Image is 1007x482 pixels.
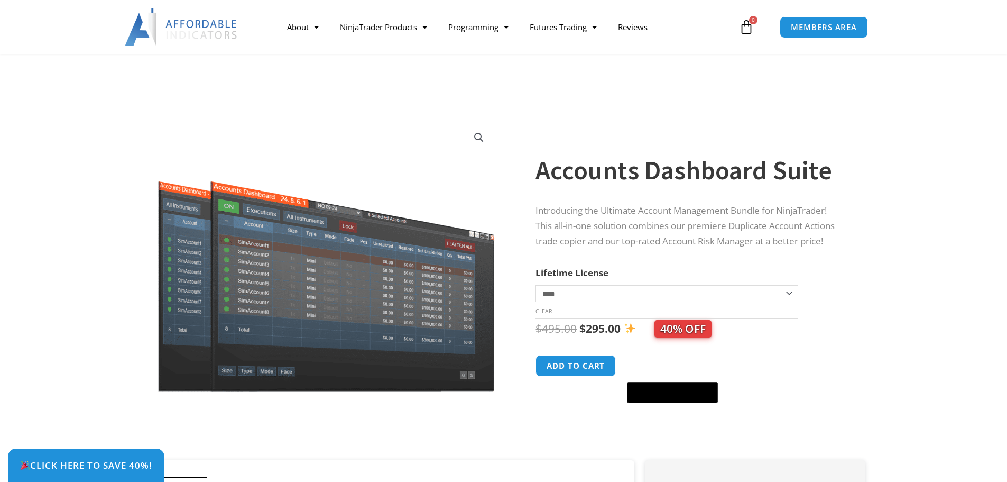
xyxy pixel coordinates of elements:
p: Introducing the Ultimate Account Management Bundle for NinjaTrader! This all-in-one solution comb... [535,203,844,249]
label: Lifetime License [535,267,608,279]
iframe: Secure express checkout frame [625,353,720,379]
bdi: 495.00 [535,321,577,336]
button: Add to cart [535,355,616,377]
span: 0 [749,16,757,24]
span: 40% OFF [654,320,712,338]
a: About [276,15,329,39]
img: 🎉 [21,461,30,470]
img: LogoAI | Affordable Indicators – NinjaTrader [125,8,238,46]
img: ✨ [624,323,635,334]
iframe: PayPal Message 1 [535,410,844,419]
a: Futures Trading [519,15,607,39]
span: MEMBERS AREA [791,23,857,31]
h1: Accounts Dashboard Suite [535,152,844,189]
img: Screenshot 2024-08-26 155710eeeee [156,120,496,392]
a: MEMBERS AREA [780,16,868,38]
a: Programming [438,15,519,39]
span: $ [579,321,586,336]
button: Buy with GPay [627,382,718,403]
a: 🎉Click Here to save 40%! [8,449,164,482]
a: Clear options [535,307,552,315]
a: 0 [723,12,770,42]
bdi: 295.00 [579,321,621,336]
nav: Menu [276,15,736,39]
span: $ [535,321,542,336]
a: View full-screen image gallery [469,128,488,147]
span: Click Here to save 40%! [20,461,152,470]
a: Reviews [607,15,658,39]
a: NinjaTrader Products [329,15,438,39]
